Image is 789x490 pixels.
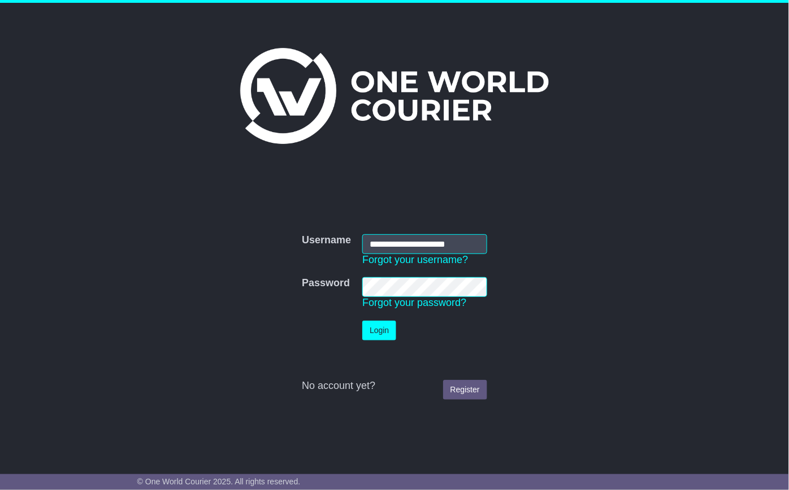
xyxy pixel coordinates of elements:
div: No account yet? [302,380,487,392]
img: One World [240,48,549,144]
button: Login [362,321,396,340]
label: Username [302,234,351,247]
a: Forgot your password? [362,297,466,308]
a: Forgot your username? [362,254,468,265]
label: Password [302,277,350,290]
a: Register [443,380,487,400]
span: © One World Courier 2025. All rights reserved. [137,477,301,486]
